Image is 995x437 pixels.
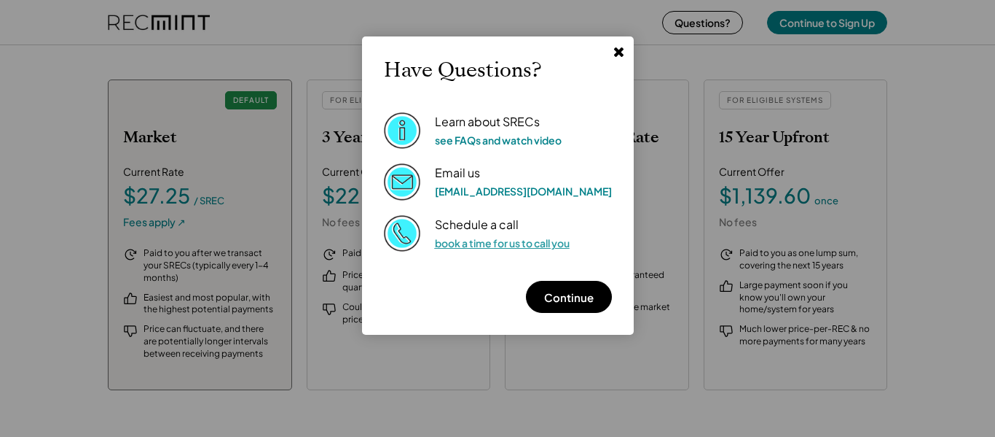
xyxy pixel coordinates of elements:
h2: Have Questions? [384,58,541,83]
img: Information%403x.png [384,112,420,149]
div: Learn about SRECs [435,115,540,130]
a: see FAQs and watch video [435,134,562,147]
button: Continue [526,281,612,313]
div: Schedule a call [435,217,519,233]
div: Email us [435,166,480,181]
a: book a time for us to call you [435,236,570,250]
img: Phone%20copy%403x.png [384,215,420,252]
img: Email%202%403x.png [384,163,420,200]
a: [EMAIL_ADDRESS][DOMAIN_NAME] [435,185,612,198]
